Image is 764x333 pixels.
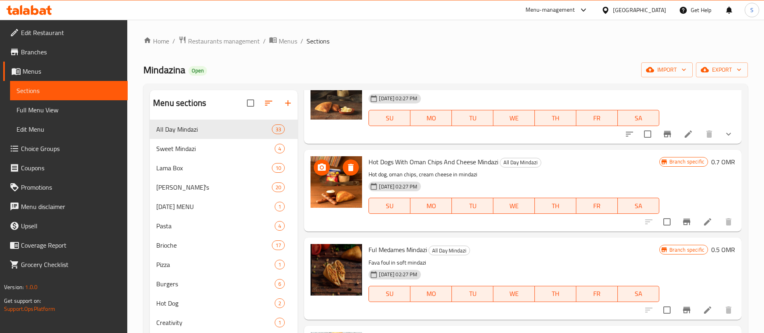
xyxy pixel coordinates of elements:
[538,112,573,124] span: TH
[703,305,712,315] a: Edit menu item
[455,200,490,212] span: TU
[242,95,259,112] span: Select all sections
[275,203,284,211] span: 1
[156,240,272,250] span: Brioche
[410,110,452,126] button: MO
[156,163,272,173] div: Lama Box
[711,156,735,168] h6: 0.7 OMR
[658,302,675,319] span: Select to update
[455,288,490,300] span: TU
[580,288,615,300] span: FR
[156,182,272,192] div: Dazi's
[452,110,493,126] button: TU
[369,198,410,214] button: SU
[618,110,659,126] button: SA
[314,159,330,176] button: upload picture
[272,184,284,191] span: 20
[724,129,733,139] svg: Show Choices
[677,212,696,232] button: Branch-specific-item
[493,198,535,214] button: WE
[613,6,666,14] div: [GEOGRAPHIC_DATA]
[150,274,298,294] div: Burgers6
[526,5,575,15] div: Menu-management
[275,222,284,230] span: 4
[150,197,298,216] div: [DATE] MENU1
[21,240,121,250] span: Coverage Report
[272,242,284,249] span: 17
[156,124,272,134] div: All Day Mindazi
[3,62,128,81] a: Menus
[414,200,449,212] span: MO
[3,197,128,216] a: Menu disclaimer
[580,200,615,212] span: FR
[369,170,659,180] p: Hot dog, oman chips, cream cheese in mindazi
[17,86,121,95] span: Sections
[703,217,712,227] a: Edit menu item
[188,36,260,46] span: Restaurants management
[702,65,741,75] span: export
[677,300,696,320] button: Branch-specific-item
[150,313,298,332] div: Creativity1
[369,110,410,126] button: SU
[275,318,285,327] div: items
[658,124,677,144] button: Branch-specific-item
[275,202,285,211] div: items
[156,202,275,211] div: RAMADAN MENU
[372,288,407,300] span: SU
[618,286,659,302] button: SA
[429,246,470,255] div: All Day Mindazi
[21,163,121,173] span: Coupons
[535,110,576,126] button: TH
[452,286,493,302] button: TU
[497,200,532,212] span: WE
[696,62,748,77] button: export
[10,81,128,100] a: Sections
[311,244,362,296] img: Ful Medames Mindazi
[658,213,675,230] span: Select to update
[719,300,738,320] button: delete
[156,221,275,231] div: Pasta
[156,202,275,211] span: [DATE] MENU
[618,198,659,214] button: SA
[263,36,266,46] li: /
[17,105,121,115] span: Full Menu View
[259,93,278,113] span: Sort sections
[666,158,708,165] span: Branch specific
[21,260,121,269] span: Grocery Checklist
[275,280,284,288] span: 6
[306,36,329,46] span: Sections
[4,282,24,292] span: Version:
[156,318,275,327] span: Creativity
[500,158,541,168] div: All Day Mindazi
[143,61,185,79] span: Mindazina
[535,286,576,302] button: TH
[150,294,298,313] div: Hot Dog2
[500,158,541,167] span: All Day Mindazi
[143,36,169,46] a: Home
[3,158,128,178] a: Coupons
[452,198,493,214] button: TU
[576,110,618,126] button: FR
[172,36,175,46] li: /
[4,296,41,306] span: Get support on:
[21,28,121,37] span: Edit Restaurant
[272,124,285,134] div: items
[3,236,128,255] a: Coverage Report
[538,200,573,212] span: TH
[21,202,121,211] span: Menu disclaimer
[275,144,285,153] div: items
[143,36,748,46] nav: breadcrumb
[21,221,121,231] span: Upsell
[429,246,470,255] span: All Day Mindazi
[719,212,738,232] button: delete
[369,286,410,302] button: SU
[156,144,275,153] div: Sweet Mindazi
[750,6,754,14] span: S
[23,66,121,76] span: Menus
[178,36,260,46] a: Restaurants management
[369,258,659,268] p: Fava foul in soft mindazi
[10,100,128,120] a: Full Menu View
[275,221,285,231] div: items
